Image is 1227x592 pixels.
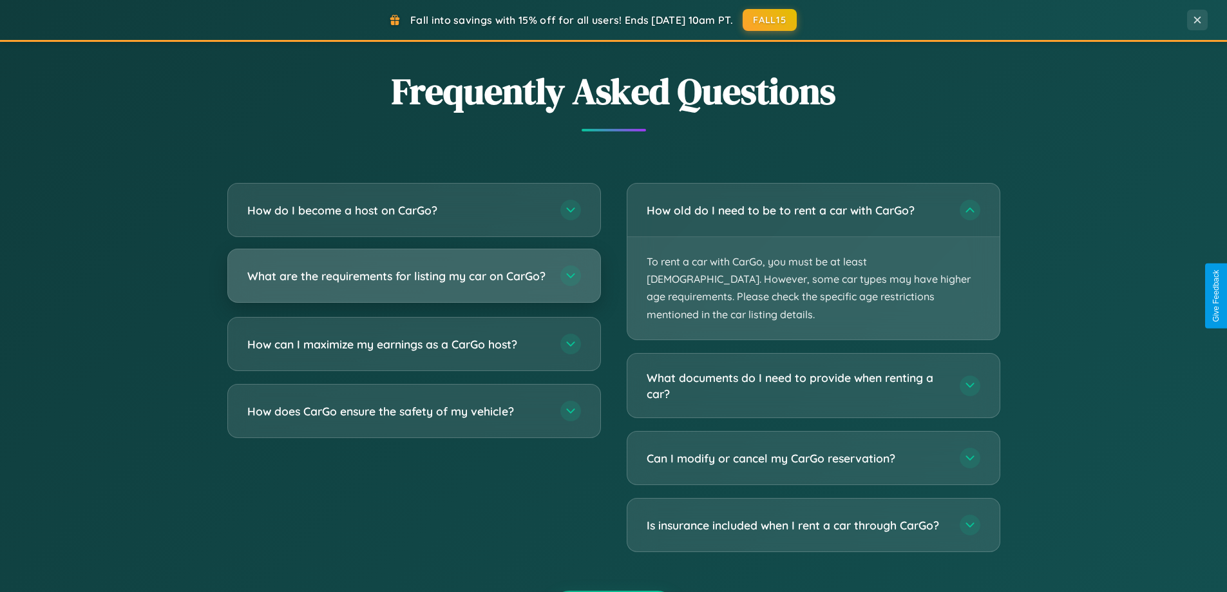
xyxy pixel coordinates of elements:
[647,450,947,466] h3: Can I modify or cancel my CarGo reservation?
[247,336,547,352] h3: How can I maximize my earnings as a CarGo host?
[247,268,547,284] h3: What are the requirements for listing my car on CarGo?
[247,403,547,419] h3: How does CarGo ensure the safety of my vehicle?
[1212,270,1221,322] div: Give Feedback
[647,370,947,401] h3: What documents do I need to provide when renting a car?
[247,202,547,218] h3: How do I become a host on CarGo?
[410,14,733,26] span: Fall into savings with 15% off for all users! Ends [DATE] 10am PT.
[647,517,947,533] h3: Is insurance included when I rent a car through CarGo?
[647,202,947,218] h3: How old do I need to be to rent a car with CarGo?
[627,237,1000,339] p: To rent a car with CarGo, you must be at least [DEMOGRAPHIC_DATA]. However, some car types may ha...
[743,9,797,31] button: FALL15
[227,66,1000,116] h2: Frequently Asked Questions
